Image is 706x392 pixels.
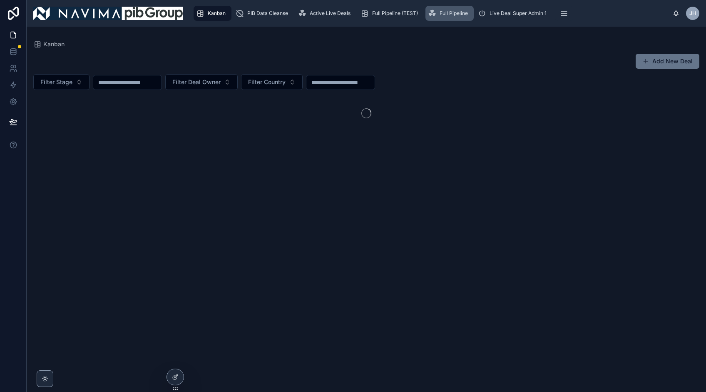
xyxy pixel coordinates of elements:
span: PIB Data Cleanse [247,10,288,17]
a: Kanban [33,40,65,48]
span: Kanban [208,10,226,17]
span: Filter Deal Owner [172,78,221,86]
a: Full Pipeline [425,6,474,21]
a: Kanban [194,6,231,21]
span: Live Deal Super Admin 1 [490,10,547,17]
button: Select Button [165,74,238,90]
button: Select Button [241,74,303,90]
span: Full Pipeline [440,10,468,17]
a: PIB Data Cleanse [233,6,294,21]
a: Full Pipeline (TEST) [358,6,424,21]
span: Full Pipeline (TEST) [372,10,418,17]
span: Active Live Deals [310,10,351,17]
span: Filter Country [248,78,286,86]
button: Select Button [33,74,89,90]
img: App logo [33,7,183,20]
a: Active Live Deals [296,6,356,21]
button: Add New Deal [636,54,699,69]
span: Filter Stage [40,78,72,86]
div: scrollable content [189,4,673,22]
span: JH [689,10,696,17]
span: Kanban [43,40,65,48]
a: Live Deal Super Admin 1 [475,6,552,21]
